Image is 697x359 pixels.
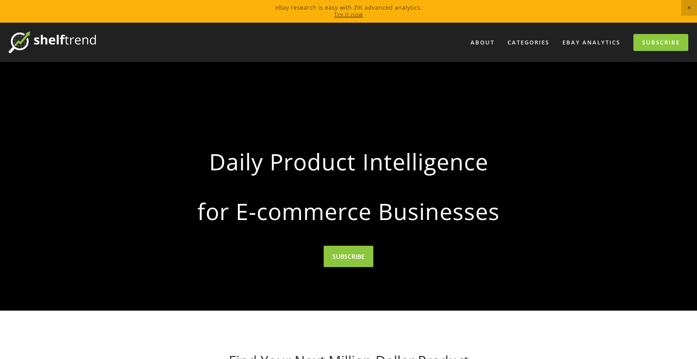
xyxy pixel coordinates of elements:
[557,35,626,50] a: eBay Analytics
[324,246,373,267] a: SUBSCRIBE
[465,35,500,50] a: About
[9,31,96,53] img: ShelfTrend
[154,191,543,232] strong: for E-commerce Businesses
[154,141,543,182] strong: Daily Product Intelligence
[334,10,363,18] a: Try it now
[633,34,688,51] a: Subscribe
[502,35,555,50] div: Categories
